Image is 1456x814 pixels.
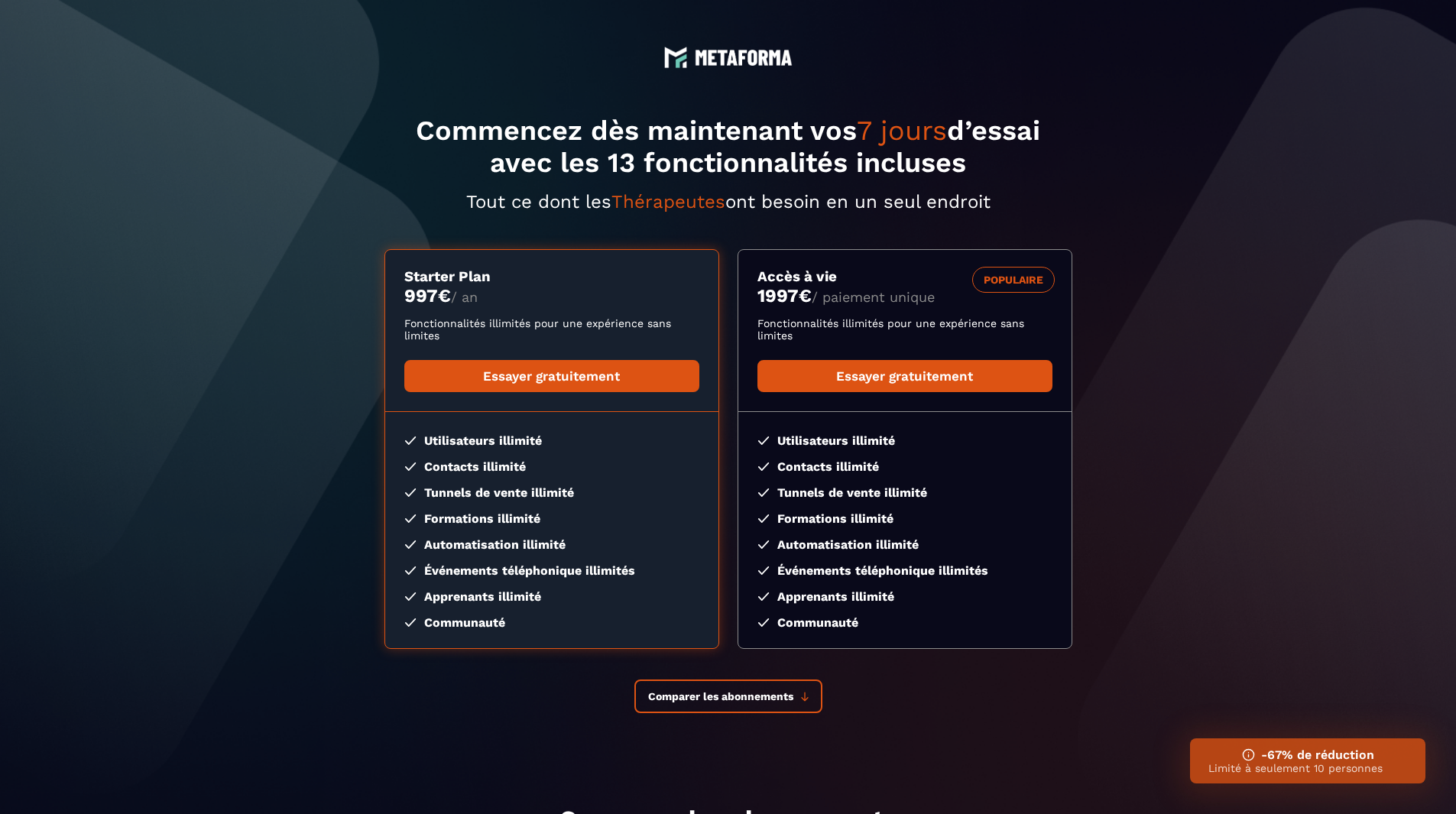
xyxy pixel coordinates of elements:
span: 7 jours [857,115,947,147]
img: checked [404,514,417,523]
money: 997 [404,285,451,306]
span: Comparer les abonnements [648,690,793,702]
p: Tout ce dont les ont besoin en un seul endroit [384,191,1072,212]
p: Fonctionnalités illimités pour une expérience sans limites [757,317,1052,342]
img: checked [757,592,770,601]
img: checked [757,488,770,497]
div: POPULAIRE [972,267,1055,293]
money: 1997 [757,285,812,306]
img: checked [757,514,770,523]
li: Communauté [757,615,1052,630]
p: Fonctionnalités illimités pour une expérience sans limites [404,317,699,342]
a: Essayer gratuitement [757,360,1052,392]
img: ifno [1242,748,1255,761]
p: Limité à seulement 10 personnes [1208,762,1407,774]
li: Tunnels de vente illimité [757,485,1052,500]
img: checked [404,462,417,471]
h3: Accès à vie [757,268,1052,285]
li: Utilisateurs illimité [757,433,1052,448]
li: Tunnels de vente illimité [404,485,699,500]
img: checked [404,540,417,549]
a: Essayer gratuitement [404,360,699,392]
span: / paiement unique [812,289,935,305]
li: Formations illimité [404,511,699,526]
currency: € [799,285,812,306]
img: logo [664,46,687,69]
li: Formations illimité [757,511,1052,526]
img: checked [757,540,770,549]
li: Apprenants illimité [757,589,1052,604]
img: checked [757,566,770,575]
li: Événements téléphonique illimités [757,563,1052,578]
img: checked [757,618,770,627]
img: logo [695,50,793,66]
li: Contacts illimité [757,459,1052,474]
h1: Commencez dès maintenant vos d’essai avec les 13 fonctionnalités incluses [384,115,1072,179]
img: checked [404,618,417,627]
h3: -67% de réduction [1208,748,1407,762]
button: Comparer les abonnements [634,679,822,713]
li: Automatisation illimité [757,537,1052,552]
li: Communauté [404,615,699,630]
li: Événements téléphonique illimités [404,563,699,578]
img: checked [404,436,417,445]
li: Automatisation illimité [404,537,699,552]
li: Contacts illimité [404,459,699,474]
li: Apprenants illimité [404,589,699,604]
currency: € [438,285,451,306]
img: checked [404,566,417,575]
li: Utilisateurs illimité [404,433,699,448]
img: checked [757,462,770,471]
img: checked [404,592,417,601]
span: / an [451,289,478,305]
img: checked [757,436,770,445]
h3: Starter Plan [404,268,699,285]
img: checked [404,488,417,497]
span: Thérapeutes [611,191,725,212]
